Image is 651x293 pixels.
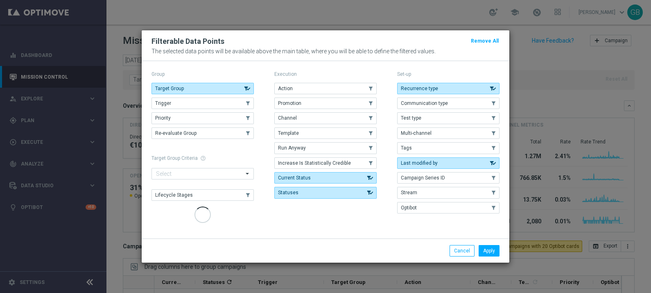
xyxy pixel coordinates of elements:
[397,142,500,154] button: Tags
[200,155,206,161] span: help_outline
[274,71,377,77] p: Execution
[397,127,500,139] button: Multi-channel
[278,190,298,195] span: Statuses
[401,100,448,106] span: Communication type
[278,115,297,121] span: Channel
[401,115,421,121] span: Test type
[397,157,500,169] button: Last modified by
[274,127,377,139] button: Template
[278,86,293,91] span: Action
[397,83,500,94] button: Recurrence type
[278,160,351,166] span: Increase Is Statistically Credible
[278,145,306,151] span: Run Anyway
[397,112,500,124] button: Test type
[274,172,377,184] button: Current Status
[151,155,254,161] h1: Target Group Criteria
[151,83,254,94] button: Target Group
[479,245,500,257] button: Apply
[397,98,500,109] button: Communication type
[155,115,171,121] span: Priority
[397,71,500,77] p: Set-up
[278,100,301,106] span: Promotion
[401,160,438,166] span: Last modified by
[401,130,432,136] span: Multi-channel
[470,36,500,45] button: Remove All
[274,157,377,169] button: Increase Is Statistically Credible
[278,130,299,136] span: Template
[151,36,224,46] h2: Filterable Data Points
[278,175,311,181] span: Current Status
[151,112,254,124] button: Priority
[401,205,417,211] span: Optibot
[397,202,500,214] button: Optibot
[151,189,254,201] button: Lifecycle Stages
[274,98,377,109] button: Promotion
[274,142,377,154] button: Run Anyway
[155,100,171,106] span: Trigger
[151,98,254,109] button: Trigger
[274,83,377,94] button: Action
[155,192,193,198] span: Lifecycle Stages
[274,112,377,124] button: Channel
[155,86,184,91] span: Target Group
[151,71,254,77] p: Group
[401,175,445,181] span: Campaign Series ID
[274,187,377,198] button: Statuses
[151,48,500,55] p: The selected data points will be available above the main table, where you will be able to define...
[450,245,475,257] button: Cancel
[401,86,438,91] span: Recurrence type
[401,145,412,151] span: Tags
[397,187,500,198] button: Stream
[401,190,417,195] span: Stream
[155,130,197,136] span: Re-evaluate Group
[397,172,500,184] button: Campaign Series ID
[151,127,254,139] button: Re-evaluate Group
